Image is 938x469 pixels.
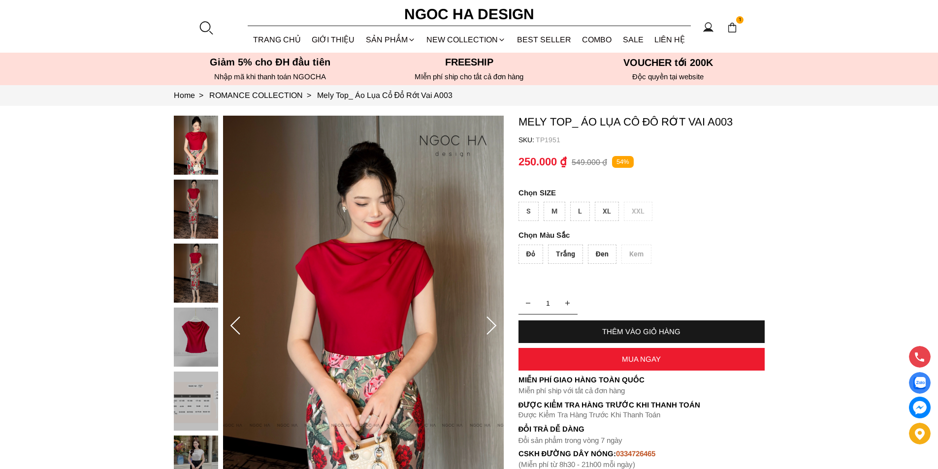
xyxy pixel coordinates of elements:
span: > [303,91,315,99]
a: Combo [577,27,617,53]
a: Link to Home [174,91,209,99]
font: Nhập mã khi thanh toán NGOCHA [214,72,326,81]
div: MUA NGAY [518,355,765,363]
font: Đổi sản phẩm trong vòng 7 ngày [518,436,623,444]
div: Trắng [548,245,583,264]
img: img-CART-ICON-ksit0nf1 [727,22,738,33]
a: NEW COLLECTION [421,27,512,53]
font: Freeship [445,57,493,67]
font: Giảm 5% cho ĐH đầu tiên [210,57,330,67]
h6: SKU: [518,136,536,144]
h6: Độc quyền tại website [572,72,765,81]
img: Mely Top_ Áo Lụa Cổ Đổ Rớt Vai A003_mini_0 [174,116,218,175]
p: Màu Sắc [518,231,737,240]
font: Miễn phí giao hàng toàn quốc [518,375,645,384]
span: 1 [736,16,744,24]
p: 250.000 ₫ [518,156,567,168]
div: Đen [588,245,616,264]
font: cskh đường dây nóng: [518,449,616,458]
div: Đỏ [518,245,543,264]
img: Mely Top_ Áo Lụa Cổ Đổ Rớt Vai A003_mini_4 [174,372,218,431]
p: TP1951 [536,136,765,144]
a: Link to Mely Top_ Áo Lụa Cổ Đổ Rớt Vai A003 [317,91,453,99]
img: Mely Top_ Áo Lụa Cổ Đổ Rớt Vai A003_mini_3 [174,308,218,367]
img: Display image [913,377,926,389]
p: 54% [612,156,634,168]
a: messenger [909,397,931,418]
div: THÊM VÀO GIỎ HÀNG [518,327,765,336]
a: LIÊN HỆ [649,27,691,53]
p: Mely Top_ Áo Lụa Cổ Đổ Rớt Vai A003 [518,116,765,128]
p: Được Kiểm Tra Hàng Trước Khi Thanh Toán [518,410,765,419]
p: 549.000 ₫ [572,157,607,167]
div: SẢN PHẨM [360,27,421,53]
p: SIZE [518,188,765,197]
div: M [544,202,565,221]
a: TRANG CHỦ [248,27,307,53]
h6: MIễn phí ship cho tất cả đơn hàng [373,72,566,81]
a: Link to ROMANCE COLLECTION [209,91,317,99]
a: Ngoc Ha Design [395,2,543,26]
div: S [518,202,539,221]
font: Miễn phí ship với tất cả đơn hàng [518,386,625,395]
div: XL [595,202,619,221]
a: Display image [909,372,931,394]
font: (Miễn phí từ 8h30 - 21h00 mỗi ngày) [518,460,635,469]
a: SALE [617,27,649,53]
img: Mely Top_ Áo Lụa Cổ Đổ Rớt Vai A003_mini_2 [174,244,218,303]
font: 0334726465 [616,449,655,458]
img: Mely Top_ Áo Lụa Cổ Đổ Rớt Vai A003_mini_1 [174,180,218,239]
p: Được Kiểm Tra Hàng Trước Khi Thanh Toán [518,401,765,409]
div: L [570,202,590,221]
h6: Đổi trả dễ dàng [518,425,765,433]
a: BEST SELLER [512,27,577,53]
input: Quantity input [518,293,578,313]
span: > [195,91,207,99]
a: GIỚI THIỆU [306,27,360,53]
h5: VOUCHER tới 200K [572,57,765,68]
